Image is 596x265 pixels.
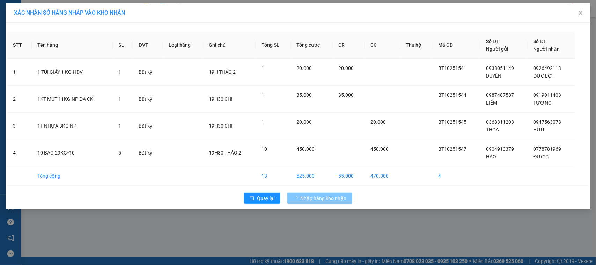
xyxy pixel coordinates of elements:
[534,46,560,52] span: Người nhận
[7,113,32,139] td: 3
[118,150,121,156] span: 5
[370,119,386,125] span: 20.000
[287,193,352,204] button: Nhập hàng kho nhận
[7,139,32,166] td: 4
[338,92,354,98] span: 35.000
[209,150,241,156] span: 19H30 THẢO 2
[486,92,514,98] span: 0987487587
[256,166,291,186] td: 13
[250,196,255,201] span: rollback
[534,73,554,79] span: ĐỨC LỢI
[486,127,499,132] span: THOA
[133,139,163,166] td: Bất kỳ
[333,32,365,59] th: CR
[571,3,590,23] button: Close
[534,65,561,71] span: 0926492113
[209,69,236,75] span: 19H THẢO 2
[209,123,233,129] span: 19H30 CHI
[486,119,514,125] span: 0368311203
[32,139,113,166] td: 10 BAO 29KG*10
[118,123,121,129] span: 1
[433,32,481,59] th: Mã GD
[578,10,583,16] span: close
[297,65,312,71] span: 20.000
[291,166,333,186] td: 525.000
[7,59,32,86] td: 1
[365,166,400,186] td: 470.000
[297,146,315,152] span: 450.000
[32,166,113,186] td: Tổng cộng
[433,166,481,186] td: 4
[486,100,497,106] span: LIÊM
[133,59,163,86] td: Bất kỳ
[439,119,467,125] span: BT10251545
[439,92,467,98] span: BT10251544
[534,119,561,125] span: 0947563073
[262,119,264,125] span: 1
[203,32,256,59] th: Ghi chú
[486,154,496,159] span: HÀO
[293,196,301,201] span: loading
[534,92,561,98] span: 0919011403
[400,32,433,59] th: Thu hộ
[297,119,312,125] span: 20.000
[338,65,354,71] span: 20.000
[7,86,32,113] td: 2
[14,9,125,16] span: XÁC NHẬN SỐ HÀNG NHẬP VÀO KHO NHẬN
[262,65,264,71] span: 1
[301,194,347,202] span: Nhập hàng kho nhận
[32,113,113,139] td: 1T NHỰA 3KG NP
[370,146,389,152] span: 450.000
[534,127,544,132] span: HỮU
[163,32,203,59] th: Loại hàng
[534,154,549,159] span: ĐƯỢC
[118,69,121,75] span: 1
[534,38,547,44] span: Số ĐT
[486,146,514,152] span: 0904913379
[257,194,275,202] span: Quay lại
[262,92,264,98] span: 1
[118,96,121,102] span: 1
[333,166,365,186] td: 55.000
[133,86,163,113] td: Bất kỳ
[534,100,552,106] span: TƯỜNG
[133,113,163,139] td: Bất kỳ
[113,32,133,59] th: SL
[291,32,333,59] th: Tổng cước
[486,65,514,71] span: 0938051149
[534,146,561,152] span: 0778781969
[486,38,499,44] span: Số ĐT
[486,73,501,79] span: DUYÊN
[439,146,467,152] span: BT10251547
[365,32,400,59] th: CC
[32,59,113,86] td: 1 TÚI GIẤY 1 KG-HDV
[486,46,508,52] span: Người gửi
[32,86,113,113] td: 1KT MUT 11KG NP ĐA CK
[209,96,233,102] span: 19H30 CHI
[32,32,113,59] th: Tên hàng
[439,65,467,71] span: BT10251541
[256,32,291,59] th: Tổng SL
[133,32,163,59] th: ĐVT
[297,92,312,98] span: 35.000
[7,32,32,59] th: STT
[262,146,267,152] span: 10
[244,193,280,204] button: rollbackQuay lại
